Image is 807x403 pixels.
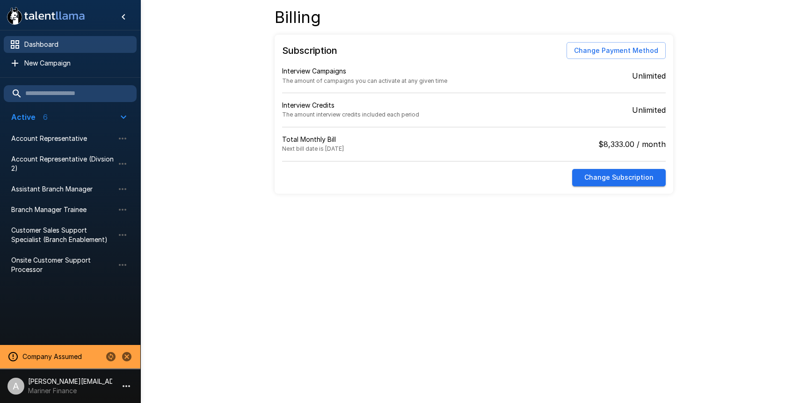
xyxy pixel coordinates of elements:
button: Change Payment Method [567,42,666,59]
h4: Billing [275,7,321,27]
span: The amount interview credits included each period [282,111,419,118]
p: Unlimited [632,70,666,81]
h6: Subscription [282,43,337,58]
p: Interview Credits [282,101,334,110]
p: $8,333.00 / month [598,139,666,150]
span: Next bill date is [DATE] [282,145,344,152]
p: Unlimited [632,104,666,116]
p: Total Monthly Bill [282,135,474,144]
span: The amount of campaigns you can activate at any given time [282,77,447,84]
button: Change Subscription [572,169,666,186]
p: Interview Campaigns [282,66,346,76]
